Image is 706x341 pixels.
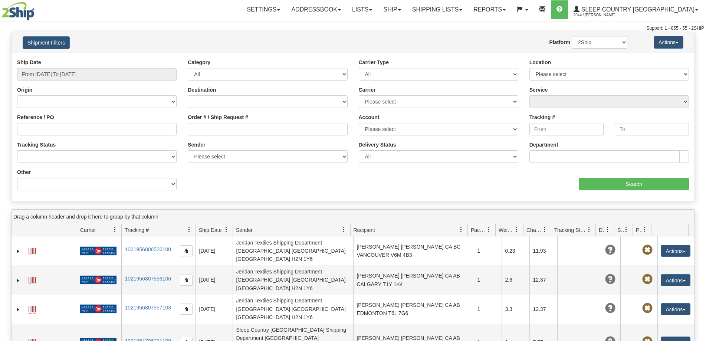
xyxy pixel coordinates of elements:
td: [DATE] [196,295,233,324]
button: Shipment Filters [23,36,70,49]
a: Shipping lists [407,0,468,19]
span: Sleep Country [GEOGRAPHIC_DATA] [579,6,694,13]
span: Packages [471,226,486,234]
td: Jeridan Textiles Shipping Department [GEOGRAPHIC_DATA] [GEOGRAPHIC_DATA] [GEOGRAPHIC_DATA] H2N 1Y6 [233,236,353,265]
label: Carrier [359,86,376,94]
span: Pickup Status [636,226,642,234]
td: 1 [474,295,502,324]
label: Delivery Status [359,141,396,148]
a: 1021956806526100 [125,246,171,252]
button: Copy to clipboard [180,304,193,315]
a: Ship [378,0,406,19]
span: Delivery Status [599,226,605,234]
span: Sender [236,226,253,234]
td: [PERSON_NAME] [PERSON_NAME] CA AB EDMONTON T6L 7G6 [353,295,474,324]
td: 12.37 [529,265,557,294]
span: Pickup Not Assigned [642,303,653,314]
span: Unknown [605,245,615,255]
label: Destination [188,86,216,94]
button: Actions [654,36,683,49]
a: Expand [14,306,22,313]
a: Charge filter column settings [538,223,551,236]
label: Sender [188,141,205,148]
td: 11.93 [529,236,557,265]
a: Reports [468,0,511,19]
span: Tracking Status [554,226,587,234]
label: Carrier Type [359,59,389,66]
td: 1 [474,236,502,265]
td: [DATE] [196,265,233,294]
span: Pickup Not Assigned [642,274,653,285]
a: Lists [347,0,378,19]
button: Actions [661,303,690,315]
a: Sleep Country [GEOGRAPHIC_DATA] 2044 / [PERSON_NAME] [568,0,704,19]
label: Tracking # [529,114,555,121]
label: Service [529,86,548,94]
td: [PERSON_NAME] [PERSON_NAME] CA BC VANCOUVER V6M 4B3 [353,236,474,265]
td: 2.6 [502,265,529,294]
a: 1021956807556106 [125,276,171,282]
img: 20 - Canada Post [80,246,116,256]
div: Support: 1 - 855 - 55 - 2SHIP [2,25,704,32]
td: [PERSON_NAME] [PERSON_NAME] CA AB CALGARY T1Y 1K4 [353,265,474,294]
a: Sender filter column settings [338,223,350,236]
span: Tracking # [125,226,149,234]
a: Tracking Status filter column settings [583,223,595,236]
td: 12.37 [529,295,557,324]
a: Tracking # filter column settings [183,223,196,236]
iframe: chat widget [689,132,705,208]
button: Actions [661,274,690,286]
span: Unknown [605,274,615,285]
label: Location [529,59,551,66]
label: Department [529,141,558,148]
td: Jeridan Textiles Shipping Department [GEOGRAPHIC_DATA] [GEOGRAPHIC_DATA] [GEOGRAPHIC_DATA] H2N 1Y6 [233,295,353,324]
a: Label [29,245,36,256]
a: Expand [14,247,22,255]
td: 3.3 [502,295,529,324]
a: Label [29,273,36,285]
span: Weight [499,226,514,234]
a: Delivery Status filter column settings [601,223,614,236]
label: Origin [17,86,32,94]
span: Recipient [354,226,375,234]
img: 20 - Canada Post [80,304,116,314]
a: Packages filter column settings [483,223,495,236]
div: grid grouping header [12,210,694,224]
a: Settings [241,0,286,19]
span: Unknown [605,303,615,314]
a: Weight filter column settings [510,223,523,236]
button: Actions [661,245,690,257]
a: 1021956807557103 [125,305,171,311]
button: Copy to clipboard [180,275,193,286]
td: 0.23 [502,236,529,265]
input: From [529,123,604,135]
label: Account [359,114,380,121]
span: Charge [526,226,542,234]
label: Order # / Ship Request # [188,114,248,121]
button: Copy to clipboard [180,245,193,256]
td: [DATE] [196,236,233,265]
label: Ship Date [17,59,41,66]
span: Pickup Not Assigned [642,245,653,255]
label: Category [188,59,210,66]
span: 2044 / [PERSON_NAME] [574,12,629,19]
span: Carrier [80,226,96,234]
label: Tracking Status [17,141,56,148]
a: Pickup Status filter column settings [638,223,651,236]
a: Ship Date filter column settings [220,223,233,236]
a: Addressbook [286,0,347,19]
label: Other [17,168,31,176]
a: Label [29,303,36,315]
td: 1 [474,265,502,294]
label: Platform [549,39,570,46]
span: Shipment Issues [617,226,624,234]
label: Reference / PO [17,114,54,121]
input: To [615,123,689,135]
td: Jeridan Textiles Shipping Department [GEOGRAPHIC_DATA] [GEOGRAPHIC_DATA] [GEOGRAPHIC_DATA] H2N 1Y6 [233,265,353,294]
img: logo2044.jpg [2,2,35,20]
a: Expand [14,277,22,284]
span: Ship Date [199,226,221,234]
input: Search [579,178,689,190]
a: Carrier filter column settings [109,223,121,236]
a: Shipment Issues filter column settings [620,223,633,236]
